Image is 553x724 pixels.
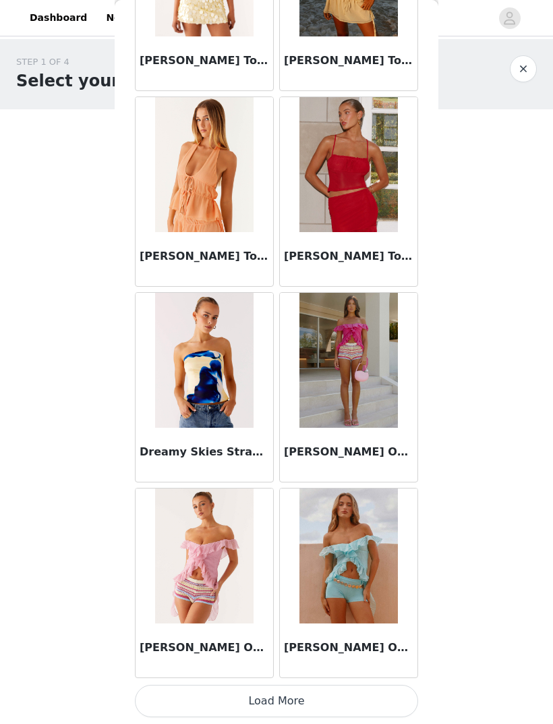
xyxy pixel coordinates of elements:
[299,489,397,623] img: Dylan Off Shoulder Top - Turquoise
[155,97,253,232] img: Dione Halter Top - Peach
[503,7,516,29] div: avatar
[284,53,413,69] h3: [PERSON_NAME] Top - Pastel Yellow
[140,444,269,460] h3: Dreamy Skies Strapless Top - Heirloom Floral
[22,3,95,33] a: Dashboard
[284,248,413,264] h3: [PERSON_NAME] Top - Red
[140,53,269,69] h3: [PERSON_NAME] Top - Yellow
[135,685,418,717] button: Load More
[98,3,165,33] a: Networks
[140,640,269,656] h3: [PERSON_NAME] Off Shoulder Top - Pink
[284,444,413,460] h3: [PERSON_NAME] Off Shoulder Top - Fuchsia
[299,97,397,232] img: Dionne Top - Red
[155,293,253,428] img: Dreamy Skies Strapless Top - Heirloom Floral
[16,55,187,69] div: STEP 1 OF 4
[155,489,253,623] img: Dylan Off Shoulder Top - Pink
[16,69,187,93] h1: Select your styles!
[299,293,397,428] img: Dylan Off Shoulder Top - Fuchsia
[284,640,413,656] h3: [PERSON_NAME] Off Shoulder Top - Turquoise
[140,248,269,264] h3: [PERSON_NAME] Top - Peach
